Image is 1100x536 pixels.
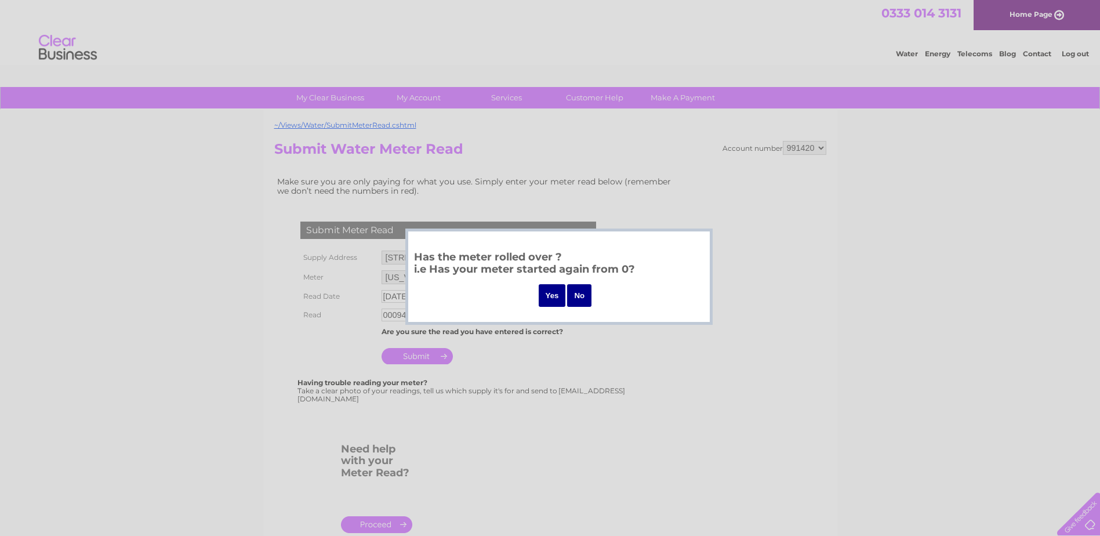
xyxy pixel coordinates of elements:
img: logo.png [38,30,97,66]
h3: Has the meter rolled over ? i.e Has your meter started again from 0? [414,249,704,281]
div: Clear Business is a trading name of Verastar Limited (registered in [GEOGRAPHIC_DATA] No. 3667643... [277,6,825,56]
a: Water [896,49,918,58]
a: Contact [1023,49,1051,58]
a: Blog [999,49,1016,58]
input: Yes [539,284,566,307]
a: Telecoms [957,49,992,58]
a: Energy [925,49,950,58]
a: Log out [1062,49,1089,58]
input: No [567,284,591,307]
a: 0333 014 3131 [881,6,961,20]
